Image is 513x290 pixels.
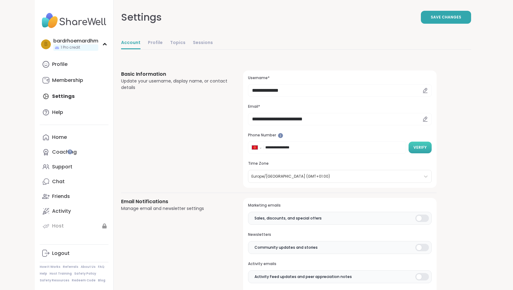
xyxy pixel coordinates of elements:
a: About Us [81,265,96,269]
iframe: Spotlight [278,133,283,138]
span: Activity Feed updates and peer appreciation notes [254,274,352,280]
div: Manage email and newsletter settings [121,205,229,212]
a: Profile [148,37,163,49]
iframe: Spotlight [67,149,72,154]
span: Community updates and stories [254,245,318,250]
a: Chat [40,174,108,189]
a: Membership [40,73,108,88]
a: Host [40,219,108,233]
a: Activity [40,204,108,219]
div: Support [52,163,72,170]
a: Help [40,105,108,120]
h3: Email Notifications [121,198,229,205]
a: Home [40,130,108,145]
div: Logout [52,250,70,257]
div: Profile [52,61,67,68]
a: Friends [40,189,108,204]
div: Coaching [52,149,77,155]
div: Friends [52,193,70,200]
div: Host [52,223,64,229]
h3: Email* [248,104,431,109]
div: Chat [52,178,65,185]
div: Help [52,109,63,116]
span: Save Changes [431,14,461,20]
a: Blog [98,278,105,283]
a: Sessions [193,37,213,49]
span: b [44,40,47,48]
a: Referrals [63,265,78,269]
button: Verify [409,142,432,153]
a: Logout [40,246,108,261]
button: Save Changes [421,11,471,24]
span: Verify [413,145,427,150]
div: Update your username, display name, or contact details [121,78,229,91]
a: Support [40,159,108,174]
a: Profile [40,57,108,72]
a: Account [121,37,140,49]
div: bardrhoemardhm [53,38,98,44]
h3: Activity emails [248,261,431,267]
a: Redeem Code [72,278,96,283]
a: FAQ [98,265,104,269]
div: Membership [52,77,83,84]
h3: Marketing emails [248,203,431,208]
span: 1 Pro credit [61,45,80,50]
h3: Time Zone [248,161,431,166]
a: Safety Policy [74,272,96,276]
h3: Basic Information [121,70,229,78]
a: Safety Resources [40,278,69,283]
div: Activity [52,208,71,215]
img: ShareWell Nav Logo [40,10,108,31]
h3: Newsletters [248,232,431,237]
div: Settings [121,10,162,25]
h3: Username* [248,75,431,81]
a: Topics [170,37,185,49]
a: Host Training [50,272,72,276]
div: Home [52,134,67,141]
span: Sales, discounts, and special offers [254,215,322,221]
a: How It Works [40,265,60,269]
a: Help [40,272,47,276]
a: Coaching [40,145,108,159]
h3: Phone Number [248,133,431,138]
